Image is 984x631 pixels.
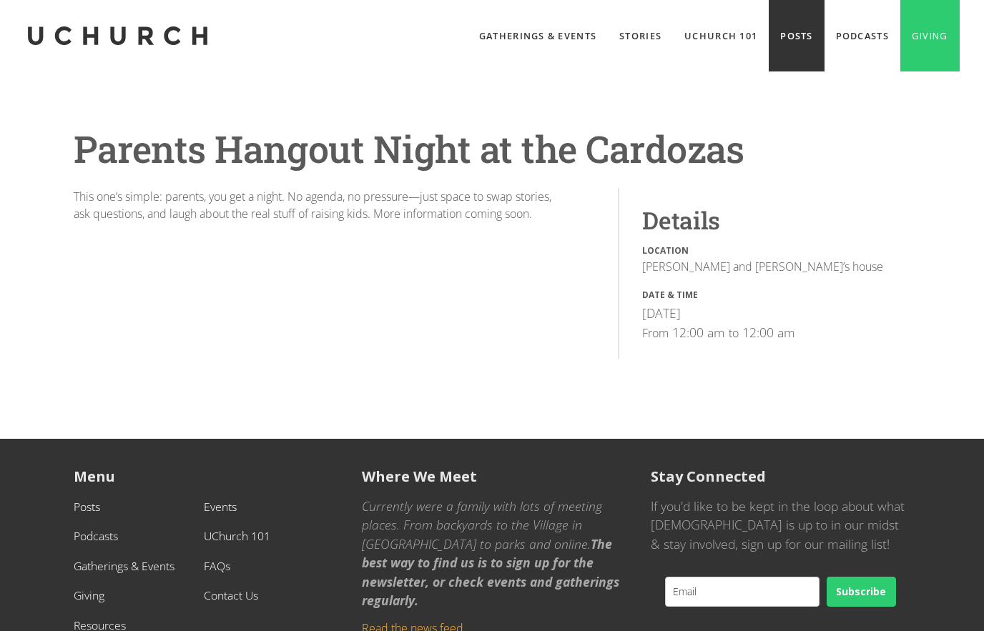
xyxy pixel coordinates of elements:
[651,497,910,553] p: If you'd like to be kept in the loop about what [DEMOGRAPHIC_DATA] is up to in our midst & stay i...
[642,247,887,255] div: Location
[74,528,118,544] a: Podcasts
[74,587,104,603] a: Giving
[74,467,333,485] h5: Menu
[74,129,910,169] h1: Parents Hangout Night at the Cardozas
[74,558,174,574] a: Gatherings & Events
[362,535,619,609] em: The best way to find us is to sign up for the newsletter, or check events and gatherings regularly.
[204,587,258,603] a: Contact Us
[362,497,602,552] em: Currently were a family with lots of meeting places. From backyards to the Village in [GEOGRAPHIC...
[672,324,729,341] p: 12:00 am
[204,499,237,515] a: Events
[665,577,820,607] input: Email
[204,528,270,544] a: UChurch 101
[642,205,887,235] h2: Details
[204,558,230,574] a: FAQs
[74,499,100,515] a: Posts
[362,467,621,485] h5: Where We Meet
[642,325,672,341] div: From
[742,324,799,341] p: 12:00 am
[642,291,887,299] div: Date & Time
[729,325,742,341] div: to
[651,467,910,485] h5: Stay Connected
[642,259,887,274] p: [PERSON_NAME] and [PERSON_NAME]’s house
[642,304,681,322] p: [DATE]
[827,577,896,607] button: Subscribe
[74,188,561,222] div: This one’s simple: parents, you get a night. No agenda, no pressure—just space to swap stories, a...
